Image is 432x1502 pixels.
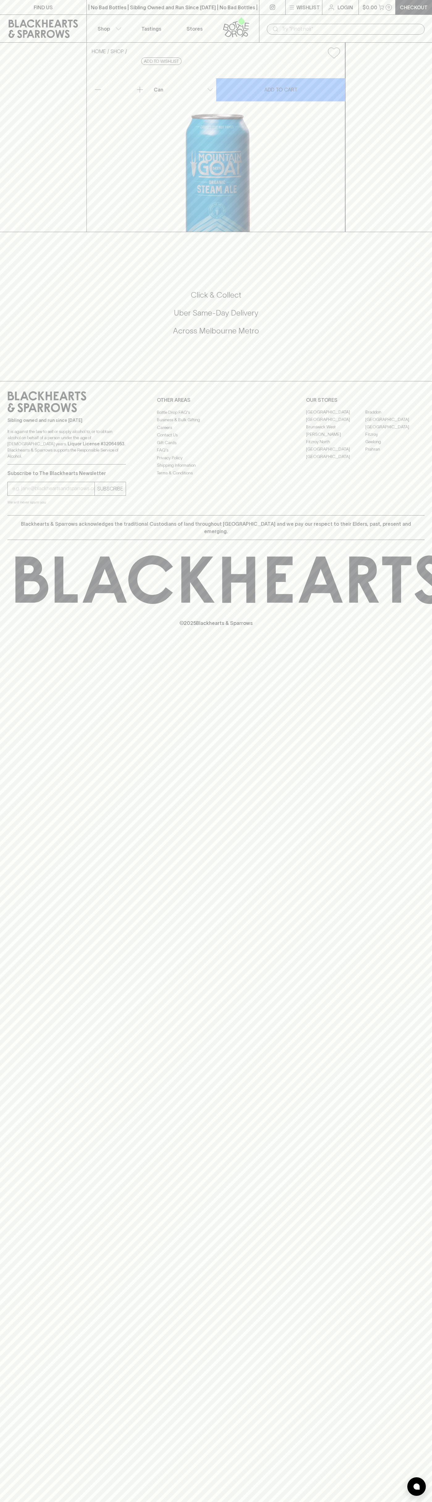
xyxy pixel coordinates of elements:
img: 3010.png [87,63,345,232]
input: e.g. jane@blackheartsandsparrows.com.au [12,484,94,494]
a: [GEOGRAPHIC_DATA] [365,423,425,431]
a: Business & Bulk Gifting [157,416,275,424]
p: 0 [388,6,390,9]
a: [GEOGRAPHIC_DATA] [306,416,365,423]
button: ADD TO CART [216,78,345,101]
h5: Uber Same-Day Delivery [7,308,425,318]
p: OUR STORES [306,396,425,404]
a: [PERSON_NAME] [306,431,365,438]
p: Stores [187,25,203,32]
img: bubble-icon [413,1483,420,1490]
p: OTHER AREAS [157,396,275,404]
p: Blackhearts & Sparrows acknowledges the traditional Custodians of land throughout [GEOGRAPHIC_DAT... [12,520,420,535]
strong: Liquor License #32064953 [68,441,124,446]
a: Prahran [365,446,425,453]
h5: Click & Collect [7,290,425,300]
p: Can [154,86,163,93]
a: Contact Us [157,431,275,439]
a: Fitzroy North [306,438,365,446]
h5: Across Melbourne Metro [7,326,425,336]
p: $0.00 [363,4,377,11]
a: SHOP [111,49,124,54]
a: Terms & Conditions [157,469,275,477]
div: Call to action block [7,265,425,369]
a: Privacy Policy [157,454,275,461]
a: Geelong [365,438,425,446]
button: Add to wishlist [325,45,342,61]
p: Subscribe to The Blackhearts Newsletter [7,469,126,477]
p: ADD TO CART [264,86,297,93]
a: FAQ's [157,447,275,454]
p: Shop [98,25,110,32]
input: Try "Pinot noir" [282,24,420,34]
a: Shipping Information [157,462,275,469]
button: Add to wishlist [141,57,182,65]
a: Careers [157,424,275,431]
a: Fitzroy [365,431,425,438]
a: [GEOGRAPHIC_DATA] [365,416,425,423]
div: Can [151,83,216,96]
a: Stores [173,15,216,42]
p: We will never spam you [7,499,126,505]
a: Gift Cards [157,439,275,446]
a: Bottle Drop FAQ's [157,409,275,416]
a: HOME [92,49,106,54]
a: Braddon [365,409,425,416]
a: Tastings [130,15,173,42]
a: [GEOGRAPHIC_DATA] [306,409,365,416]
a: [GEOGRAPHIC_DATA] [306,446,365,453]
p: Tastings [141,25,161,32]
p: Login [338,4,353,11]
p: FIND US [34,4,53,11]
a: [GEOGRAPHIC_DATA] [306,453,365,460]
button: SUBSCRIBE [95,482,126,495]
p: Sibling owned and run since [DATE] [7,417,126,423]
a: Brunswick West [306,423,365,431]
p: SUBSCRIBE [97,485,123,492]
button: Shop [87,15,130,42]
p: Checkout [400,4,428,11]
p: Wishlist [296,4,320,11]
p: It is against the law to sell or supply alcohol to, or to obtain alcohol on behalf of a person un... [7,428,126,459]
